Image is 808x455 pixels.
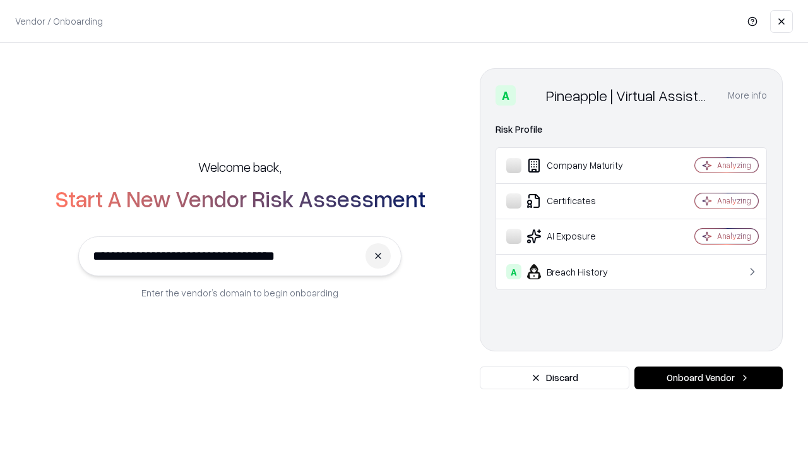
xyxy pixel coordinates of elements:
[15,15,103,28] p: Vendor / Onboarding
[496,85,516,106] div: A
[480,367,629,389] button: Discard
[506,229,657,244] div: AI Exposure
[634,367,783,389] button: Onboard Vendor
[717,195,751,206] div: Analyzing
[506,264,521,279] div: A
[717,231,751,241] div: Analyzing
[506,264,657,279] div: Breach History
[496,122,767,137] div: Risk Profile
[198,158,282,176] h5: Welcome back,
[728,84,767,107] button: More info
[717,160,751,171] div: Analyzing
[55,186,425,211] h2: Start A New Vendor Risk Assessment
[546,85,713,106] div: Pineapple | Virtual Assistant Agency
[506,193,657,209] div: Certificates
[521,85,541,106] img: Pineapple | Virtual Assistant Agency
[141,286,338,300] p: Enter the vendor’s domain to begin onboarding
[506,158,657,173] div: Company Maturity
